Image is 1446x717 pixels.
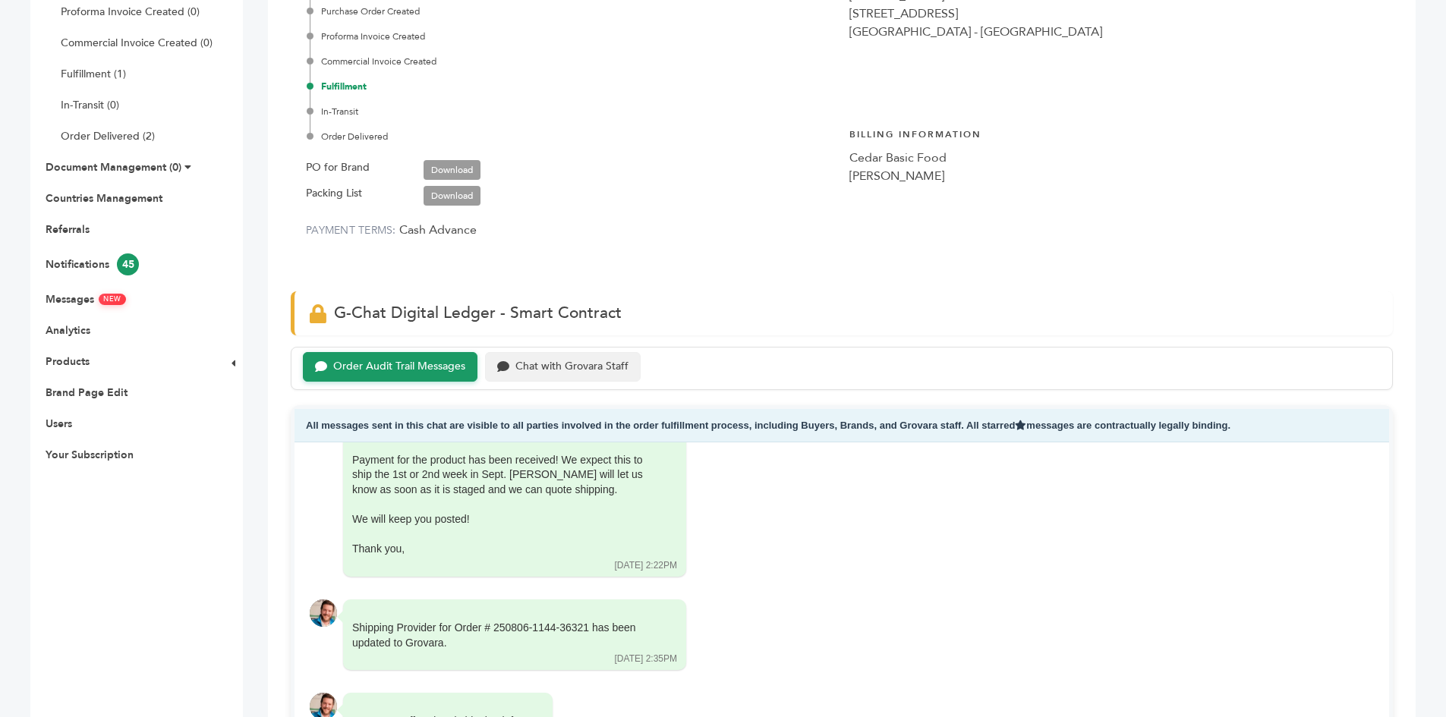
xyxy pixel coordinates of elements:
[61,98,119,112] a: In-Transit (0)
[61,129,155,143] a: Order Delivered (2)
[310,5,834,18] div: Purchase Order Created
[99,294,126,305] span: NEW
[352,512,656,527] div: We will keep you posted!
[352,423,656,557] div: Payment for the product has been received! We expect this to ship the 1st or 2nd week in Sept. [P...
[352,542,656,557] div: Thank you,
[849,23,1378,41] div: [GEOGRAPHIC_DATA] - [GEOGRAPHIC_DATA]
[46,354,90,369] a: Products
[61,5,200,19] a: Proforma Invoice Created (0)
[306,184,362,203] label: Packing List
[515,360,628,373] div: Chat with Grovara Staff
[46,323,90,338] a: Analytics
[46,191,162,206] a: Countries Management
[61,67,126,81] a: Fulfillment (1)
[306,223,396,237] label: PAYMENT TERMS:
[849,167,1378,185] div: [PERSON_NAME]
[310,130,834,143] div: Order Delivered
[46,222,90,237] a: Referrals
[46,257,139,272] a: Notifications45
[61,36,213,50] a: Commercial Invoice Created (0)
[399,222,477,238] span: Cash Advance
[424,160,480,180] a: Download
[615,653,677,665] div: [DATE] 2:35PM
[849,117,1378,149] h4: Billing Information
[334,302,622,324] span: G-Chat Digital Ledger - Smart Contract
[46,448,134,462] a: Your Subscription
[424,186,480,206] a: Download
[310,80,834,93] div: Fulfillment
[46,160,181,175] a: Document Management (0)
[46,385,128,400] a: Brand Page Edit
[615,559,677,572] div: [DATE] 2:22PM
[333,360,465,373] div: Order Audit Trail Messages
[46,292,126,307] a: MessagesNEW
[352,621,656,650] div: Shipping Provider for Order # 250806-1144-36321 has been updated to Grovara.
[295,409,1389,443] div: All messages sent in this chat are visible to all parties involved in the order fulfillment proce...
[849,149,1378,167] div: Cedar Basic Food
[117,253,139,275] span: 45
[46,417,72,431] a: Users
[849,5,1378,23] div: [STREET_ADDRESS]
[310,30,834,43] div: Proforma Invoice Created
[306,159,370,177] label: PO for Brand
[310,105,834,118] div: In-Transit
[310,55,834,68] div: Commercial Invoice Created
